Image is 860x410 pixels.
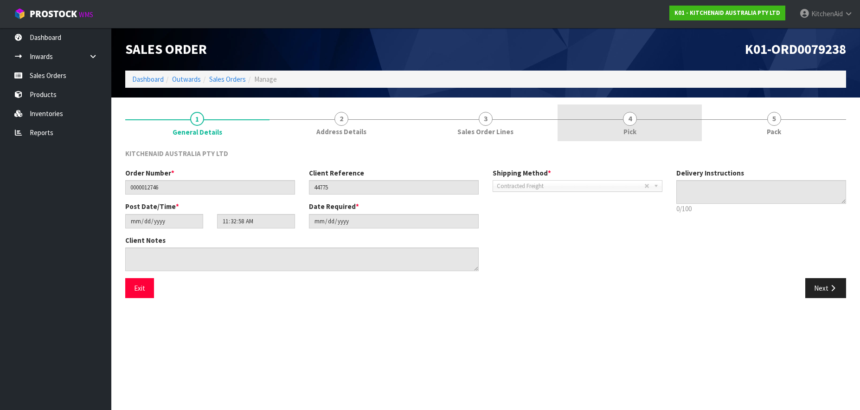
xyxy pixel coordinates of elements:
[14,8,26,20] img: cube-alt.png
[457,127,513,137] span: Sales Order Lines
[676,168,744,178] label: Delivery Instructions
[309,202,359,211] label: Date Required
[334,112,348,126] span: 2
[125,40,207,58] span: Sales Order
[676,204,846,214] p: 0/100
[493,168,551,178] label: Shipping Method
[190,112,204,126] span: 1
[125,142,846,305] span: General Details
[309,168,364,178] label: Client Reference
[316,127,366,137] span: Address Details
[745,40,846,58] span: K01-ORD0079238
[125,235,166,245] label: Client Notes
[805,278,846,298] button: Next
[623,112,637,126] span: 4
[674,9,780,17] strong: K01 - KITCHENAID AUSTRALIA PTY LTD
[30,8,77,20] span: ProStock
[125,149,228,158] span: KITCHENAID AUSTRALIA PTY LTD
[125,278,154,298] button: Exit
[254,75,277,84] span: Manage
[309,180,479,195] input: Client Reference
[79,10,93,19] small: WMS
[209,75,246,84] a: Sales Orders
[172,75,201,84] a: Outwards
[125,202,179,211] label: Post Date/Time
[173,127,222,137] span: General Details
[132,75,164,84] a: Dashboard
[767,112,781,126] span: 5
[125,180,295,195] input: Order Number
[497,181,644,192] span: Contracted Freight
[767,127,781,137] span: Pack
[811,9,843,18] span: KitchenAid
[479,112,493,126] span: 3
[623,127,636,137] span: Pick
[125,168,174,178] label: Order Number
